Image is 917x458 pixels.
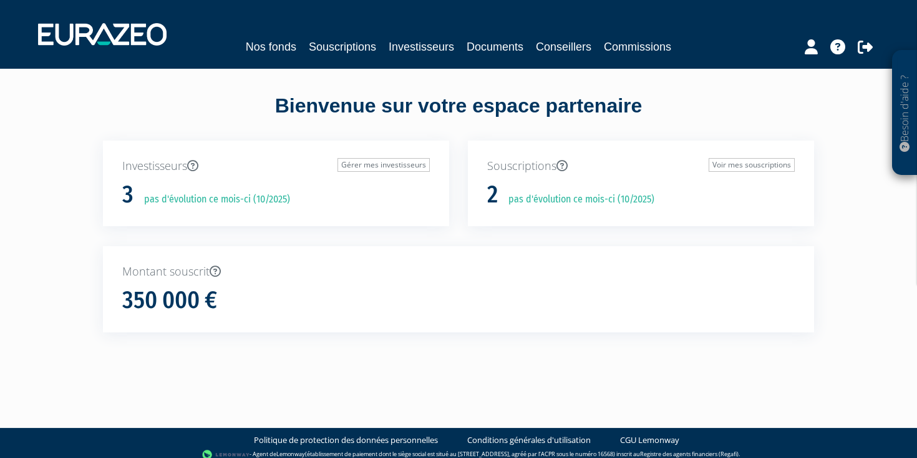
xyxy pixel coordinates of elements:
[487,158,795,174] p: Souscriptions
[135,192,290,207] p: pas d'évolution ce mois-ci (10/2025)
[309,38,376,56] a: Souscriptions
[122,264,795,280] p: Montant souscrit
[620,434,679,446] a: CGU Lemonway
[38,23,167,46] img: 1732889491-logotype_eurazeo_blanc_rvb.png
[487,182,498,208] h1: 2
[467,434,591,446] a: Conditions générales d'utilisation
[122,158,430,174] p: Investisseurs
[337,158,430,172] a: Gérer mes investisseurs
[94,92,823,141] div: Bienvenue sur votre espace partenaire
[389,38,454,56] a: Investisseurs
[122,287,217,314] h1: 350 000 €
[276,450,305,458] a: Lemonway
[898,57,912,169] p: Besoin d'aide ?
[709,158,795,172] a: Voir mes souscriptions
[122,182,133,208] h1: 3
[536,38,591,56] a: Conseillers
[246,38,296,56] a: Nos fonds
[604,38,671,56] a: Commissions
[467,38,523,56] a: Documents
[254,434,438,446] a: Politique de protection des données personnelles
[500,192,654,207] p: pas d'évolution ce mois-ci (10/2025)
[640,450,739,458] a: Registre des agents financiers (Regafi)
